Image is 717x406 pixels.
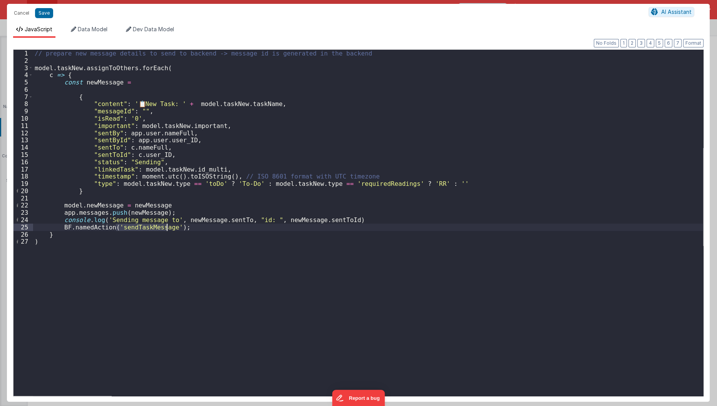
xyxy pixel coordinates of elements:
div: 22 [13,202,33,209]
div: 1 [13,50,33,57]
div: 4 [13,71,33,79]
button: 1 [620,39,627,47]
div: 18 [13,173,33,180]
button: AI Assistant [648,7,694,17]
span: JavaScript [25,26,52,32]
button: 2 [628,39,636,47]
span: Dev Data Model [133,26,174,32]
div: 5 [13,79,33,86]
span: Data Model [78,26,107,32]
div: 10 [13,115,33,122]
button: Cancel [10,8,33,19]
iframe: Marker.io feedback button [332,390,385,406]
div: 25 [13,224,33,231]
div: 15 [13,151,33,158]
div: 6 [13,86,33,93]
button: 4 [647,39,654,47]
button: Save [35,8,53,18]
div: 11 [13,122,33,130]
div: 21 [13,195,33,202]
div: 13 [13,136,33,144]
div: 26 [13,231,33,238]
div: 27 [13,238,33,245]
div: 3 [13,64,33,72]
button: 3 [637,39,645,47]
button: 5 [656,39,663,47]
button: 7 [674,39,682,47]
div: 12 [13,130,33,137]
button: No Folds [594,39,619,47]
div: 23 [13,209,33,216]
div: 14 [13,144,33,151]
div: 17 [13,166,33,173]
button: 6 [665,39,672,47]
div: 7 [13,93,33,101]
span: AI Assistant [661,8,692,15]
div: 24 [13,216,33,224]
div: 8 [13,100,33,108]
div: 2 [13,57,33,64]
button: Format [683,39,704,47]
div: 16 [13,158,33,166]
div: 19 [13,180,33,187]
div: 9 [13,108,33,115]
div: 20 [13,187,33,195]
